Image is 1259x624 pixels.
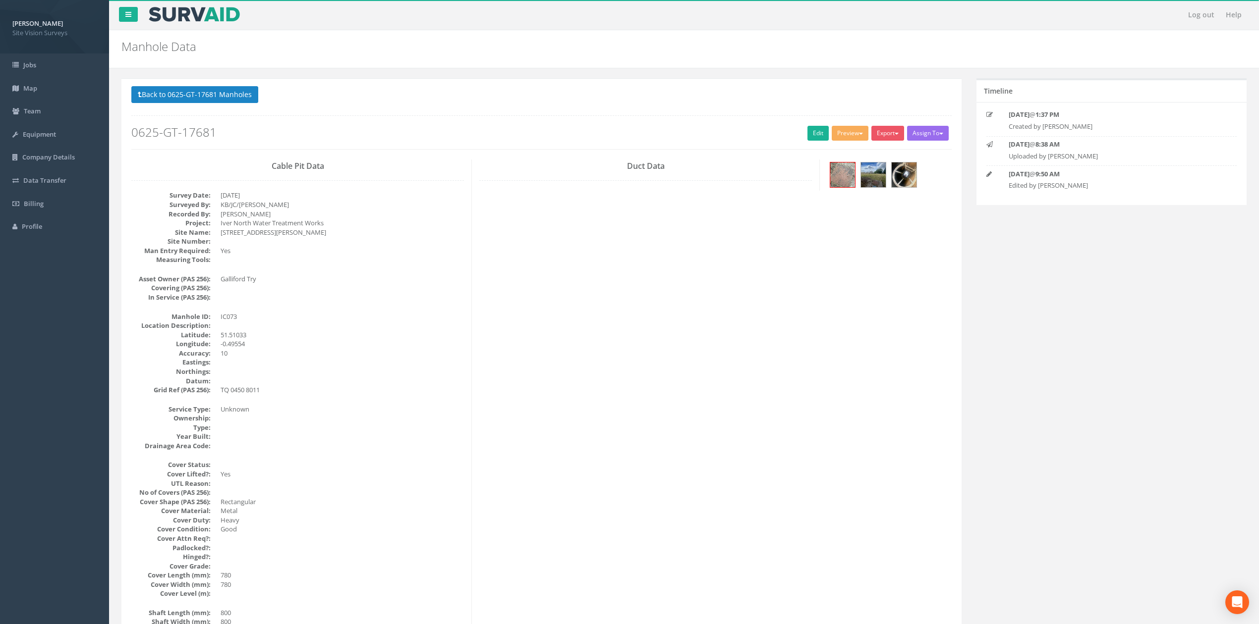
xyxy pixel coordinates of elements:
dt: Latitude: [131,330,211,340]
p: Edited by [PERSON_NAME] [1009,181,1215,190]
dt: Type: [131,423,211,432]
dd: Metal [221,506,464,516]
strong: [PERSON_NAME] [12,19,63,28]
dd: Yes [221,246,464,256]
dd: [DATE] [221,191,464,200]
dd: 780 [221,571,464,580]
dt: Cover Material: [131,506,211,516]
span: Map [23,84,37,93]
dt: Asset Owner (PAS 256): [131,274,211,284]
dt: Cover Duty: [131,516,211,525]
dt: Cover Width (mm): [131,580,211,589]
span: Billing [24,199,44,208]
dt: No of Covers (PAS 256): [131,488,211,497]
dd: KB/JC/[PERSON_NAME] [221,200,464,209]
strong: [DATE] [1009,140,1030,149]
dd: TQ 0450 8011 [221,385,464,395]
dt: Cover Shape (PAS 256): [131,497,211,507]
dd: 800 [221,608,464,618]
dd: Yes [221,469,464,479]
dt: Eastings: [131,358,211,367]
dt: Measuring Tools: [131,255,211,264]
dt: UTL Reason: [131,479,211,488]
dd: Good [221,524,464,534]
button: Assign To [907,126,949,141]
h2: 0625-GT-17681 [131,126,952,139]
span: Team [24,106,41,115]
dt: Covering (PAS 256): [131,283,211,293]
span: Data Transfer [23,176,66,185]
strong: 9:50 AM [1035,169,1060,178]
dd: 10 [221,349,464,358]
dt: Man Entry Required: [131,246,211,256]
dt: Site Number: [131,237,211,246]
dt: Longitude: [131,339,211,349]
dt: Grid Ref (PAS 256): [131,385,211,395]
strong: [DATE] [1009,169,1030,178]
h3: Cable Pit Data [131,162,464,171]
a: Edit [807,126,829,141]
p: @ [1009,169,1215,179]
button: Preview [832,126,868,141]
dt: Drainage Area Code: [131,441,211,451]
dt: Northings: [131,367,211,376]
p: Uploaded by [PERSON_NAME] [1009,152,1215,161]
span: Equipment [23,130,56,139]
dt: Datum: [131,376,211,386]
span: Site Vision Surveys [12,28,97,38]
dt: Accuracy: [131,349,211,358]
dt: Manhole ID: [131,312,211,321]
dt: Recorded By: [131,209,211,219]
dt: Shaft Length (mm): [131,608,211,618]
dd: Iver North Water Treatment Works [221,218,464,228]
dd: Heavy [221,516,464,525]
dd: [PERSON_NAME] [221,209,464,219]
img: e175db20-9fbd-37e2-6eee-c8d6a29fe153_6286411c-d82c-8bf8-97af-446df15a730a_thumb.jpg [892,162,916,187]
dt: Year Built: [131,432,211,441]
p: Created by [PERSON_NAME] [1009,122,1215,131]
dt: Padlocked?: [131,543,211,553]
dt: Hinged?: [131,552,211,562]
button: Back to 0625-GT-17681 Manholes [131,86,258,103]
strong: [DATE] [1009,110,1030,119]
dd: IC073 [221,312,464,321]
a: [PERSON_NAME] Site Vision Surveys [12,16,97,37]
span: Company Details [22,153,75,161]
dt: Cover Level (m): [131,589,211,598]
dt: Cover Attn Req?: [131,534,211,543]
dd: Rectangular [221,497,464,507]
dd: Galliford Try [221,274,464,284]
dt: Surveyed By: [131,200,211,209]
dt: Cover Grade: [131,562,211,571]
p: @ [1009,140,1215,149]
dt: Site Name: [131,228,211,237]
dd: -0.49554 [221,339,464,349]
dt: Service Type: [131,405,211,414]
h3: Duct Data [479,162,812,171]
div: Open Intercom Messenger [1225,590,1249,614]
dt: Project: [131,218,211,228]
dd: 780 [221,580,464,589]
span: Profile [22,222,42,231]
h5: Timeline [984,87,1013,95]
strong: 1:37 PM [1035,110,1059,119]
button: Export [871,126,904,141]
img: e175db20-9fbd-37e2-6eee-c8d6a29fe153_3354a22d-8218-2695-cb80-79f4f0790734_thumb.jpg [861,162,886,187]
dt: Ownership: [131,414,211,423]
dd: [STREET_ADDRESS][PERSON_NAME] [221,228,464,237]
dt: Cover Status: [131,460,211,469]
h2: Manhole Data [121,40,1057,53]
dt: Cover Condition: [131,524,211,534]
img: e175db20-9fbd-37e2-6eee-c8d6a29fe153_e968925c-8782-1cfe-fe0b-f4235171ac81_thumb.jpg [830,162,855,187]
strong: 8:38 AM [1035,140,1060,149]
dt: Cover Length (mm): [131,571,211,580]
p: @ [1009,110,1215,119]
dt: In Service (PAS 256): [131,293,211,302]
dd: Unknown [221,405,464,414]
span: Jobs [23,60,36,69]
dt: Location Description: [131,321,211,330]
dt: Survey Date: [131,191,211,200]
dd: 51.51033 [221,330,464,340]
dt: Cover Lifted?: [131,469,211,479]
